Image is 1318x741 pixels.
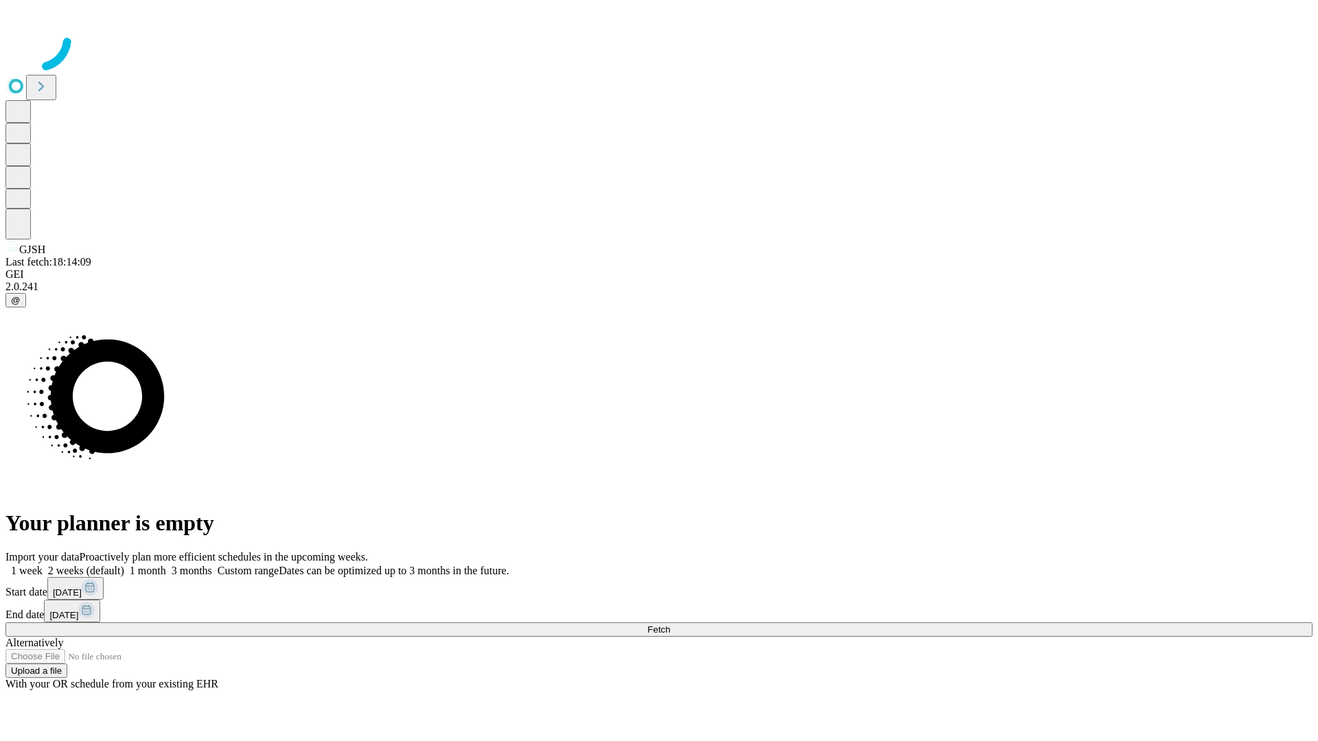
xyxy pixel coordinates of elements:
[11,295,21,305] span: @
[172,565,212,576] span: 3 months
[647,624,670,635] span: Fetch
[5,577,1313,600] div: Start date
[49,610,78,620] span: [DATE]
[44,600,100,622] button: [DATE]
[5,268,1313,281] div: GEI
[130,565,166,576] span: 1 month
[5,551,80,563] span: Import your data
[5,622,1313,637] button: Fetch
[47,577,104,600] button: [DATE]
[218,565,279,576] span: Custom range
[48,565,124,576] span: 2 weeks (default)
[5,663,67,678] button: Upload a file
[279,565,509,576] span: Dates can be optimized up to 3 months in the future.
[53,587,82,598] span: [DATE]
[19,244,45,255] span: GJSH
[5,637,63,648] span: Alternatively
[80,551,368,563] span: Proactively plan more efficient schedules in the upcoming weeks.
[5,678,218,690] span: With your OR schedule from your existing EHR
[5,256,91,268] span: Last fetch: 18:14:09
[5,510,1313,536] h1: Your planner is empty
[11,565,43,576] span: 1 week
[5,293,26,307] button: @
[5,281,1313,293] div: 2.0.241
[5,600,1313,622] div: End date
